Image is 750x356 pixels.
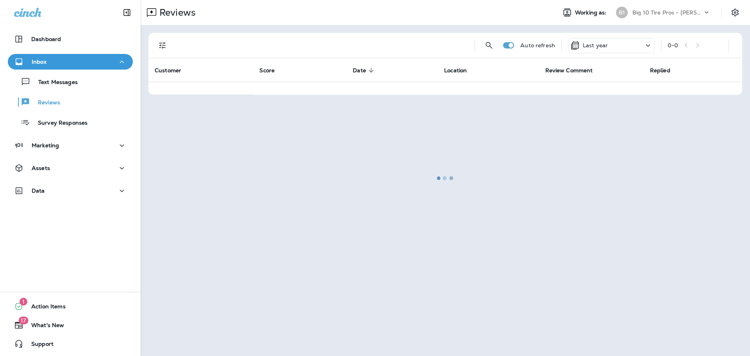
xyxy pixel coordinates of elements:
[8,336,133,352] button: Support
[30,99,60,107] p: Reviews
[23,322,64,331] span: What's New
[20,298,27,306] span: 1
[30,120,87,127] p: Survey Responses
[32,59,46,65] p: Inbox
[23,303,66,313] span: Action Items
[30,79,78,86] p: Text Messages
[18,317,28,324] span: 17
[8,160,133,176] button: Assets
[8,183,133,199] button: Data
[116,5,138,20] button: Collapse Sidebar
[8,317,133,333] button: 17What's New
[8,94,133,110] button: Reviews
[8,73,133,90] button: Text Messages
[32,142,59,148] p: Marketing
[8,114,133,131] button: Survey Responses
[8,138,133,153] button: Marketing
[8,31,133,47] button: Dashboard
[23,341,54,350] span: Support
[32,165,50,171] p: Assets
[31,36,61,42] p: Dashboard
[8,54,133,70] button: Inbox
[8,299,133,314] button: 1Action Items
[32,188,45,194] p: Data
